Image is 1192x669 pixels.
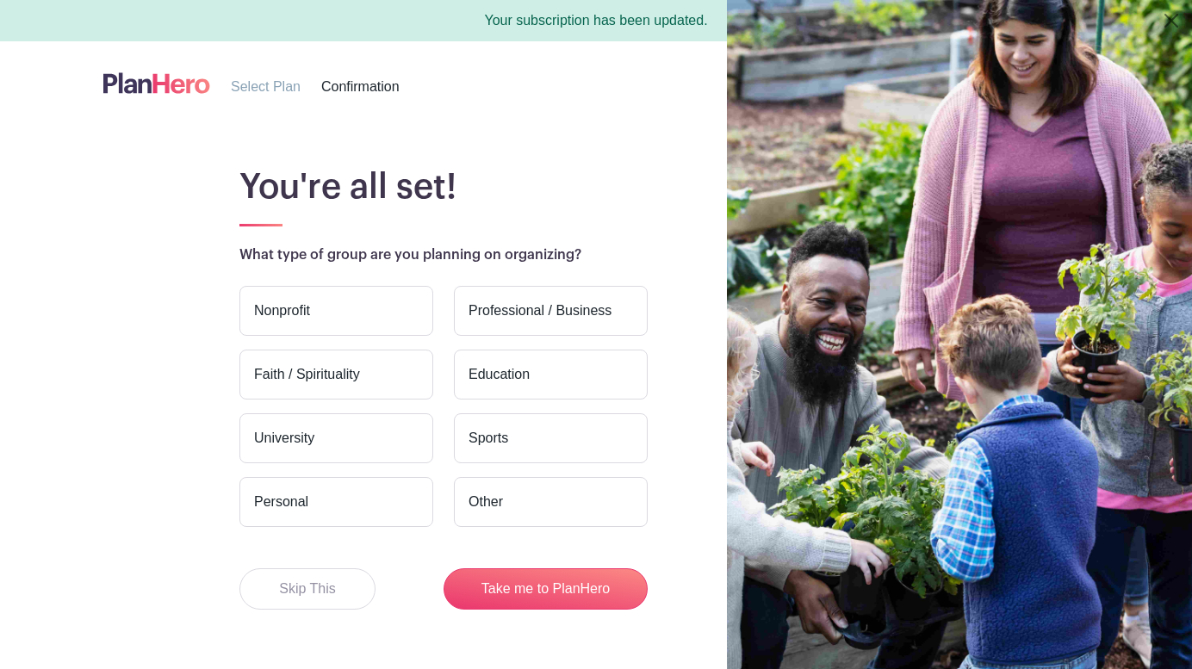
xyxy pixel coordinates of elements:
label: Professional / Business [454,286,648,336]
h1: You're all set! [239,166,1056,208]
label: University [239,413,433,463]
label: Other [454,477,648,527]
label: Personal [239,477,433,527]
label: Education [454,350,648,400]
button: Take me to PlanHero [444,568,648,610]
span: Confirmation [321,79,400,94]
button: Skip This [239,568,376,610]
label: Faith / Spirituality [239,350,433,400]
p: What type of group are you planning on organizing? [239,245,1056,265]
label: Sports [454,413,648,463]
span: Select Plan [231,79,301,94]
label: Nonprofit [239,286,433,336]
img: logo-507f7623f17ff9eddc593b1ce0a138ce2505c220e1c5a4e2b4648c50719b7d32.svg [103,69,210,97]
